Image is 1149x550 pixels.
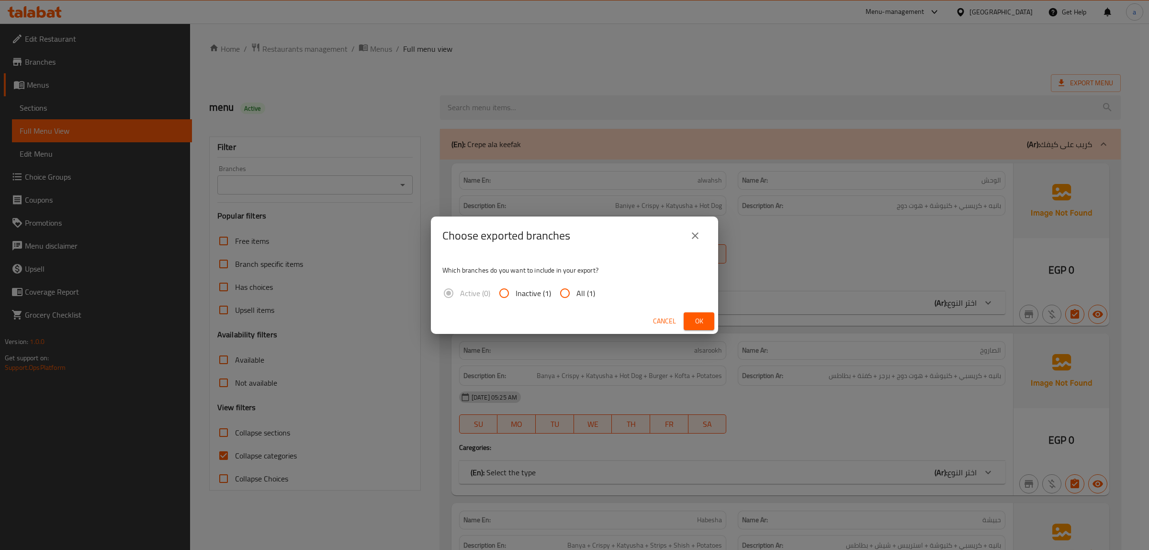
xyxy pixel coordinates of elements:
p: Which branches do you want to include in your export? [442,265,707,275]
h2: Choose exported branches [442,228,570,243]
span: Inactive (1) [516,287,551,299]
span: All (1) [576,287,595,299]
button: close [684,224,707,247]
span: Cancel [653,315,676,327]
button: Ok [684,312,714,330]
button: Cancel [649,312,680,330]
span: Active (0) [460,287,490,299]
span: Ok [691,315,707,327]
